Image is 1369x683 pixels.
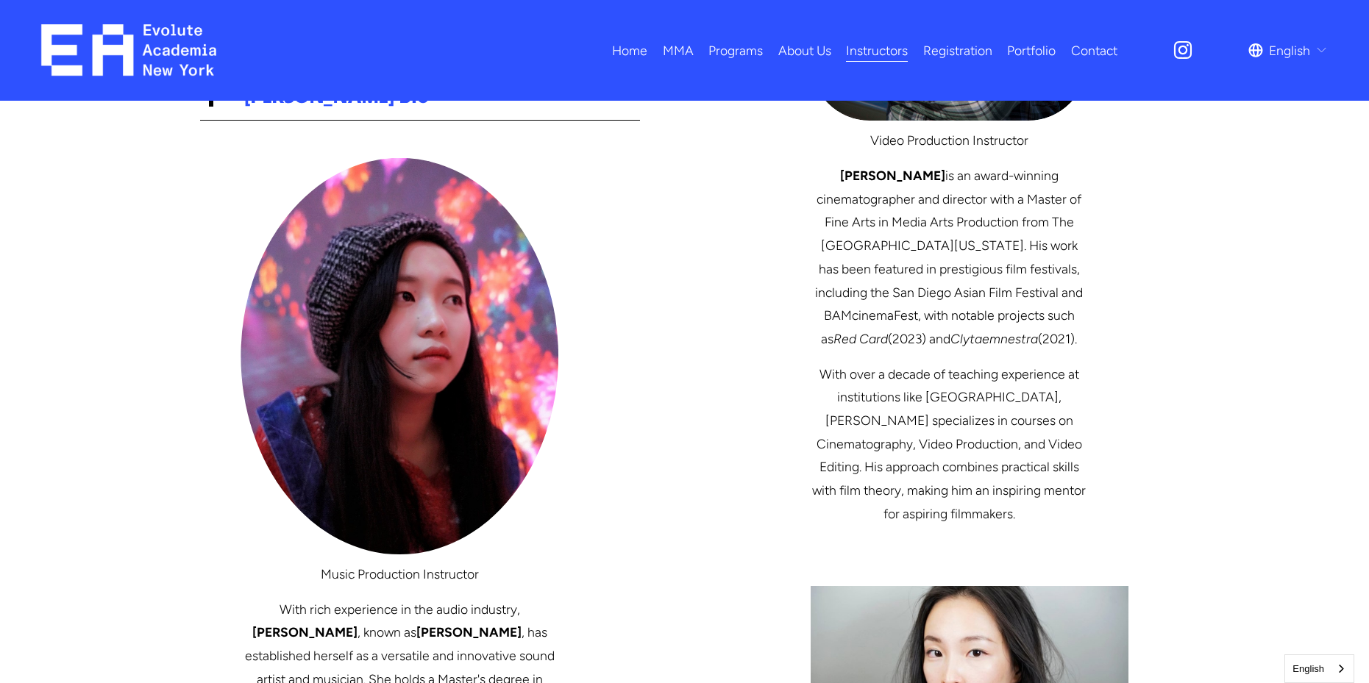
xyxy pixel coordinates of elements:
[923,37,992,63] a: Registration
[708,39,763,62] span: Programs
[241,562,558,586] p: Music Production Instructor
[1071,37,1117,63] a: Contact
[41,24,217,76] img: EA
[833,331,888,346] em: Red Card
[778,37,831,63] a: About Us
[663,37,694,63] a: folder dropdown
[663,39,694,62] span: MMA
[1248,37,1328,63] div: language picker
[811,164,1087,351] p: is an award-winning cinematographer and director with a Master of Fine Arts in Media Arts Product...
[252,624,358,640] strong: [PERSON_NAME]
[811,129,1087,152] p: Video Production Instructor
[1007,37,1056,63] a: Portfolio
[1172,39,1194,61] a: Instagram
[1269,39,1310,62] span: English
[840,168,945,183] strong: [PERSON_NAME]
[612,37,647,63] a: Home
[1285,655,1354,682] a: English
[416,624,522,640] strong: [PERSON_NAME]
[950,331,1038,346] em: Clytaemnestra
[1284,654,1354,683] aside: Language selected: English
[708,37,763,63] a: folder dropdown
[846,37,908,63] a: Instructors
[811,362,1087,526] p: With over a decade of teaching experience at institutions like [GEOGRAPHIC_DATA], [PERSON_NAME] s...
